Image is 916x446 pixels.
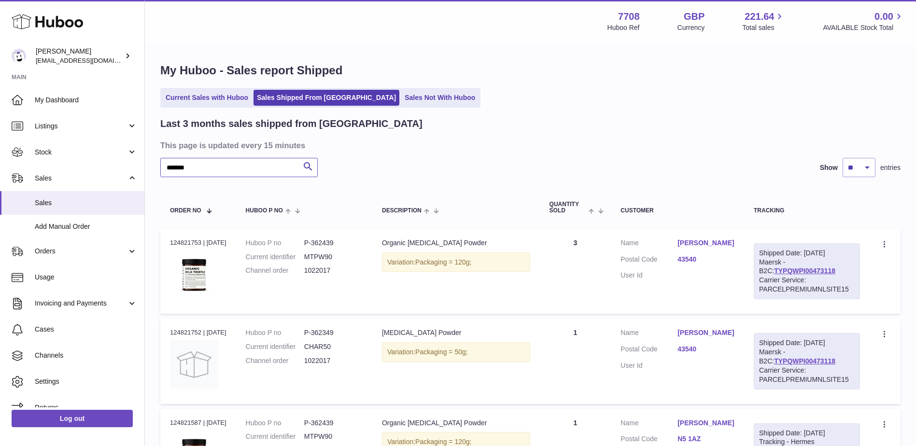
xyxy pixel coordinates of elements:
[382,328,530,337] div: [MEDICAL_DATA] Powder
[246,342,304,351] dt: Current identifier
[754,243,860,299] div: Maersk - B2C:
[382,238,530,248] div: Organic [MEDICAL_DATA] Powder
[620,255,677,266] dt: Postal Code
[540,229,611,314] td: 3
[35,222,137,231] span: Add Manual Order
[246,266,304,275] dt: Channel order
[823,23,904,32] span: AVAILABLE Stock Total
[677,418,734,428] a: [PERSON_NAME]
[550,201,586,214] span: Quantity Sold
[160,140,898,151] h3: This page is updated every 15 minutes
[246,252,304,262] dt: Current identifier
[754,333,860,389] div: Maersk - B2C:
[415,258,471,266] span: Packaging = 120g;
[820,163,838,172] label: Show
[382,252,530,272] div: Variation:
[304,266,363,275] dd: 1022017
[620,328,677,340] dt: Name
[304,342,363,351] dd: CHAR50
[759,338,855,348] div: Shipped Date: [DATE]
[35,351,137,360] span: Channels
[304,252,363,262] dd: MTPW90
[620,238,677,250] dt: Name
[382,342,530,362] div: Variation:
[304,418,363,428] dd: P-362439
[35,198,137,208] span: Sales
[415,348,468,356] span: Packaging = 50g;
[742,10,785,32] a: 221.64 Total sales
[170,340,218,389] img: no-photo.jpg
[246,418,304,428] dt: Huboo P no
[754,208,860,214] div: Tracking
[304,328,363,337] dd: P-362349
[35,299,127,308] span: Invoicing and Payments
[160,117,423,130] h2: Last 3 months sales shipped from [GEOGRAPHIC_DATA]
[823,10,904,32] a: 0.00 AVAILABLE Stock Total
[742,23,785,32] span: Total sales
[540,319,611,404] td: 1
[620,361,677,370] dt: User Id
[246,432,304,441] dt: Current identifier
[620,271,677,280] dt: User Id
[170,418,226,427] div: 124821587 | [DATE]
[254,90,399,106] a: Sales Shipped From [GEOGRAPHIC_DATA]
[246,238,304,248] dt: Huboo P no
[759,276,855,294] div: Carrier Service: PARCELPREMIUMNLSITE15
[35,377,137,386] span: Settings
[170,250,218,298] img: 77081700557599.jpg
[246,328,304,337] dt: Huboo P no
[620,345,677,356] dt: Postal Code
[415,438,471,446] span: Packaging = 120g;
[35,122,127,131] span: Listings
[677,328,734,337] a: [PERSON_NAME]
[170,238,226,247] div: 124821753 | [DATE]
[246,356,304,365] dt: Channel order
[618,10,640,23] strong: 7708
[35,174,127,183] span: Sales
[401,90,479,106] a: Sales Not With Huboo
[607,23,640,32] div: Huboo Ref
[677,23,705,32] div: Currency
[170,208,201,214] span: Order No
[35,247,127,256] span: Orders
[36,47,123,65] div: [PERSON_NAME]
[774,357,835,365] a: TYPQWPI00473118
[382,208,422,214] span: Description
[170,328,226,337] div: 124821752 | [DATE]
[382,418,530,428] div: Organic [MEDICAL_DATA] Powder
[35,403,137,412] span: Returns
[759,249,855,258] div: Shipped Date: [DATE]
[304,432,363,441] dd: MTPW90
[246,208,283,214] span: Huboo P no
[35,148,127,157] span: Stock
[759,429,855,438] div: Shipped Date: [DATE]
[874,10,893,23] span: 0.00
[774,267,835,275] a: TYPQWPI00473118
[759,366,855,384] div: Carrier Service: PARCELPREMIUMNLSITE15
[35,273,137,282] span: Usage
[36,56,142,64] span: [EMAIL_ADDRESS][DOMAIN_NAME]
[880,163,901,172] span: entries
[620,418,677,430] dt: Name
[160,63,901,78] h1: My Huboo - Sales report Shipped
[677,238,734,248] a: [PERSON_NAME]
[304,238,363,248] dd: P-362439
[35,96,137,105] span: My Dashboard
[35,325,137,334] span: Cases
[677,434,734,444] a: N5 1AZ
[677,255,734,264] a: 43540
[620,208,734,214] div: Customer
[745,10,774,23] span: 221.64
[684,10,705,23] strong: GBP
[304,356,363,365] dd: 1022017
[620,434,677,446] dt: Postal Code
[12,49,26,63] img: internalAdmin-7708@internal.huboo.com
[162,90,252,106] a: Current Sales with Huboo
[12,410,133,427] a: Log out
[677,345,734,354] a: 43540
